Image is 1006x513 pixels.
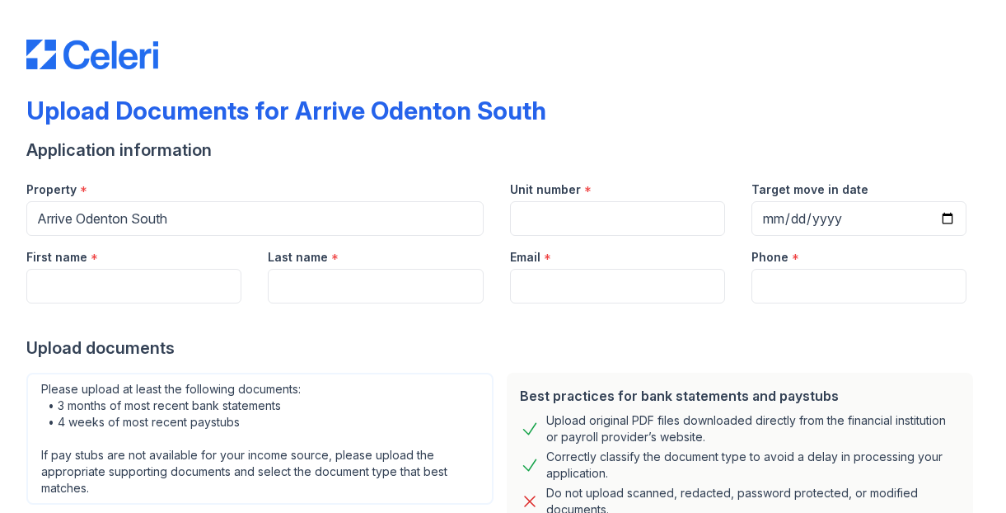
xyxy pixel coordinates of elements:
[26,96,546,125] div: Upload Documents for Arrive Odenton South
[510,181,581,198] label: Unit number
[26,40,158,69] img: CE_Logo_Blue-a8612792a0a2168367f1c8372b55b34899dd931a85d93a1a3d3e32e68fde9ad4.png
[546,412,961,445] div: Upload original PDF files downloaded directly from the financial institution or payroll provider’...
[520,386,961,406] div: Best practices for bank statements and paystubs
[26,139,980,162] div: Application information
[510,249,540,266] label: Email
[26,337,980,360] div: Upload documents
[26,181,77,198] label: Property
[26,249,87,266] label: First name
[268,249,328,266] label: Last name
[751,181,868,198] label: Target move in date
[751,249,788,266] label: Phone
[26,373,494,505] div: Please upload at least the following documents: • 3 months of most recent bank statements • 4 wee...
[546,449,961,482] div: Correctly classify the document type to avoid a delay in processing your application.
